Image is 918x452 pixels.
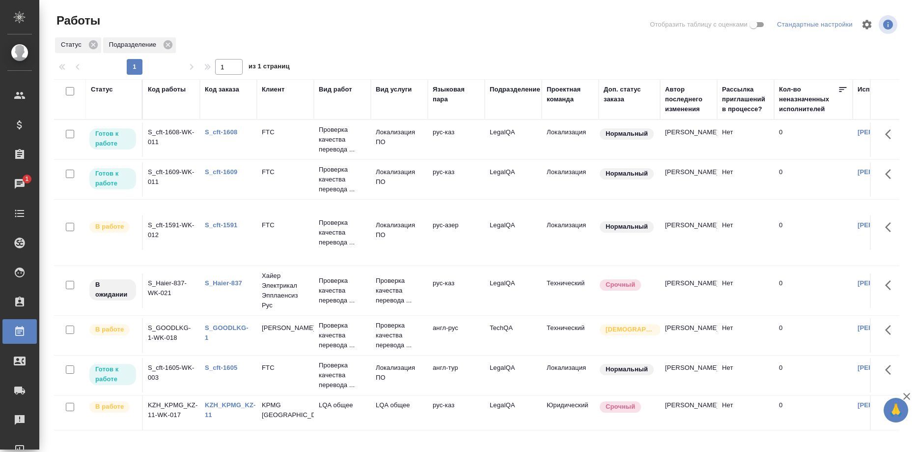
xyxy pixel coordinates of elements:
a: 1 [2,172,37,196]
button: Здесь прячутся важные кнопки [879,273,903,297]
div: Код заказа [205,85,239,94]
div: Проектная команда [547,85,594,104]
p: FTC [262,127,309,137]
div: Статус [91,85,113,94]
div: Языковая пара [433,85,480,104]
p: Локализация ПО [376,220,423,240]
td: LegalQA [485,395,542,430]
td: LegalQA [485,162,542,197]
p: Подразделение [109,40,160,50]
a: [PERSON_NAME] [858,128,912,136]
td: Локализация [542,358,599,392]
td: LegalQA [485,215,542,250]
span: Работы [54,13,100,29]
a: [PERSON_NAME] [858,401,912,409]
p: Проверка качества перевода ... [319,125,366,154]
td: рус-каз [428,162,485,197]
td: LegalQA [485,358,542,392]
span: Настроить таблицу [855,13,879,36]
td: Нет [717,122,774,157]
td: Локализация [542,162,599,197]
td: Технический [542,318,599,353]
td: 0 [774,122,853,157]
p: В работе [95,222,124,232]
td: S_GOODLKG-1-WK-018 [143,318,200,353]
p: В работе [95,402,124,412]
td: 0 [774,273,853,308]
td: S_cft-1608-WK-011 [143,122,200,157]
td: S_cft-1605-WK-003 [143,358,200,392]
td: рус-каз [428,122,485,157]
p: Статус [61,40,85,50]
td: Нет [717,395,774,430]
a: S_Haier-837 [205,279,242,287]
p: Нормальный [606,169,648,179]
button: Здесь прячутся важные кнопки [879,318,903,342]
td: Нет [717,215,774,250]
div: Клиент [262,85,284,94]
td: LegalQA [485,122,542,157]
p: Нормальный [606,222,648,232]
td: Юридический [542,395,599,430]
td: Локализация [542,215,599,250]
td: [PERSON_NAME] [660,215,717,250]
p: Проверка качества перевода ... [319,165,366,194]
div: Исполнитель [858,85,901,94]
td: KZH_KPMG_KZ-11-WK-017 [143,395,200,430]
td: рус-азер [428,215,485,250]
div: Рассылка приглашений в процессе? [722,85,769,114]
p: Готов к работе [95,169,130,188]
button: Здесь прячутся важные кнопки [879,395,903,419]
span: Посмотреть информацию [879,15,899,34]
div: Статус [55,37,101,53]
td: англ-тур [428,358,485,392]
p: Проверка качества перевода ... [376,321,423,350]
p: Локализация ПО [376,167,423,187]
p: Проверка качества перевода ... [319,361,366,390]
span: Отобразить таблицу с оценками [650,20,748,30]
span: 1 [19,174,34,184]
td: 0 [774,358,853,392]
div: Исполнитель может приступить к работе [88,167,137,190]
div: Исполнитель выполняет работу [88,323,137,336]
p: [DEMOGRAPHIC_DATA] [606,325,655,334]
p: В работе [95,325,124,334]
p: Локализация ПО [376,363,423,383]
div: Вид работ [319,85,352,94]
div: Подразделение [490,85,540,94]
td: [PERSON_NAME] [660,273,717,308]
a: S_cft-1608 [205,128,237,136]
p: В ожидании [95,280,130,300]
td: 0 [774,162,853,197]
div: Кол-во неназначенных исполнителей [779,85,838,114]
a: [PERSON_NAME] [858,221,912,229]
a: [PERSON_NAME] [858,168,912,176]
td: TechQA [485,318,542,353]
td: Технический [542,273,599,308]
td: [PERSON_NAME] [660,122,717,157]
a: S_cft-1591 [205,221,237,229]
a: S_GOODLKG-1 [205,324,249,341]
td: [PERSON_NAME] [660,162,717,197]
p: Срочный [606,402,635,412]
p: Готов к работе [95,364,130,384]
p: Хайер Электрикал Эпплаенсиз Рус [262,271,309,310]
p: Срочный [606,280,635,290]
div: Подразделение [103,37,176,53]
a: S_cft-1609 [205,168,237,176]
td: Нет [717,358,774,392]
p: Нормальный [606,364,648,374]
a: KZH_KPMG_KZ-11 [205,401,256,419]
td: рус-каз [428,395,485,430]
div: Автор последнего изменения [665,85,712,114]
p: Проверка качества перевода ... [319,218,366,247]
div: Исполнитель может приступить к работе [88,363,137,386]
div: Доп. статус заказа [604,85,655,104]
td: LegalQA [485,273,542,308]
p: Проверка качества перевода ... [376,276,423,305]
a: [PERSON_NAME] [858,324,912,331]
p: FTC [262,363,309,373]
a: [PERSON_NAME] [858,364,912,371]
span: 🙏 [888,400,904,421]
p: LQA общее [319,400,366,410]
